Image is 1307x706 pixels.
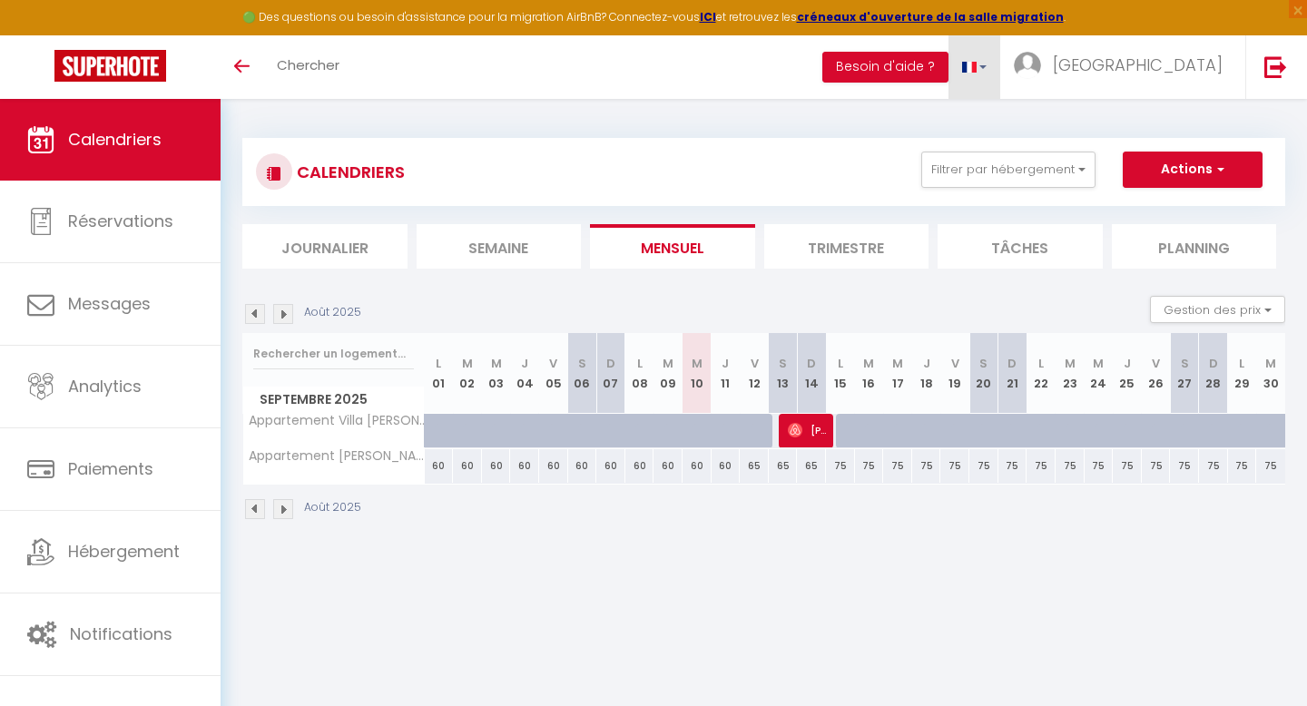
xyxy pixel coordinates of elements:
span: Chercher [277,55,339,74]
abbr: V [549,355,557,372]
div: 60 [712,449,741,483]
h3: CALENDRIERS [292,152,405,192]
abbr: J [1124,355,1131,372]
abbr: V [1152,355,1160,372]
abbr: M [692,355,703,372]
span: Hébergement [68,540,180,563]
abbr: J [923,355,930,372]
th: 21 [998,333,1027,414]
th: 24 [1085,333,1114,414]
th: 18 [912,333,941,414]
abbr: S [979,355,988,372]
abbr: V [751,355,759,372]
img: ... [1014,52,1041,79]
th: 17 [883,333,912,414]
div: 65 [769,449,798,483]
button: Gestion des prix [1150,296,1285,323]
span: Appartement Villa [PERSON_NAME] [246,414,427,427]
th: 11 [712,333,741,414]
span: [PERSON_NAME] [788,413,827,447]
th: 01 [425,333,454,414]
abbr: L [436,355,441,372]
a: Chercher [263,35,353,99]
a: ICI [700,9,716,25]
span: Messages [68,292,151,315]
abbr: D [1209,355,1218,372]
div: 60 [482,449,511,483]
th: 23 [1056,333,1085,414]
div: 60 [653,449,683,483]
div: 60 [510,449,539,483]
abbr: L [637,355,643,372]
div: 60 [568,449,597,483]
abbr: M [663,355,673,372]
div: 75 [1199,449,1228,483]
abbr: L [1038,355,1044,372]
div: 65 [797,449,826,483]
abbr: L [838,355,843,372]
abbr: M [892,355,903,372]
a: ... [GEOGRAPHIC_DATA] [1000,35,1245,99]
button: Filtrer par hébergement [921,152,1096,188]
div: 75 [969,449,998,483]
abbr: M [1065,355,1076,372]
span: Appartement [PERSON_NAME] cœur de Vichy [246,449,427,463]
span: Paiements [68,457,153,480]
div: 75 [883,449,912,483]
abbr: M [1265,355,1276,372]
th: 08 [625,333,654,414]
abbr: J [521,355,528,372]
span: Notifications [70,623,172,645]
p: Août 2025 [304,499,361,516]
li: Planning [1112,224,1277,269]
div: 75 [1170,449,1199,483]
div: 75 [1056,449,1085,483]
div: 60 [453,449,482,483]
span: Réservations [68,210,173,232]
div: 75 [1142,449,1171,483]
img: Super Booking [54,50,166,82]
th: 03 [482,333,511,414]
th: 20 [969,333,998,414]
li: Mensuel [590,224,755,269]
div: 75 [1027,449,1056,483]
div: 60 [539,449,568,483]
a: créneaux d'ouverture de la salle migration [797,9,1064,25]
li: Tâches [938,224,1103,269]
div: 75 [1113,449,1142,483]
abbr: L [1239,355,1244,372]
th: 22 [1027,333,1056,414]
th: 25 [1113,333,1142,414]
abbr: M [863,355,874,372]
th: 29 [1228,333,1257,414]
div: 65 [740,449,769,483]
img: logout [1264,55,1287,78]
th: 06 [568,333,597,414]
input: Rechercher un logement... [253,338,414,370]
div: 75 [855,449,884,483]
span: Calendriers [68,128,162,151]
div: 75 [940,449,969,483]
th: 10 [683,333,712,414]
abbr: D [1007,355,1017,372]
th: 19 [940,333,969,414]
button: Besoin d'aide ? [822,52,948,83]
li: Journalier [242,224,408,269]
div: 75 [1256,449,1285,483]
abbr: S [779,355,787,372]
span: Septembre 2025 [243,387,424,413]
abbr: D [807,355,816,372]
abbr: M [1093,355,1104,372]
li: Trimestre [764,224,929,269]
div: 75 [1228,449,1257,483]
button: Actions [1123,152,1263,188]
th: 30 [1256,333,1285,414]
div: 75 [998,449,1027,483]
span: Analytics [68,375,142,397]
th: 05 [539,333,568,414]
th: 09 [653,333,683,414]
th: 04 [510,333,539,414]
abbr: M [491,355,502,372]
th: 27 [1170,333,1199,414]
